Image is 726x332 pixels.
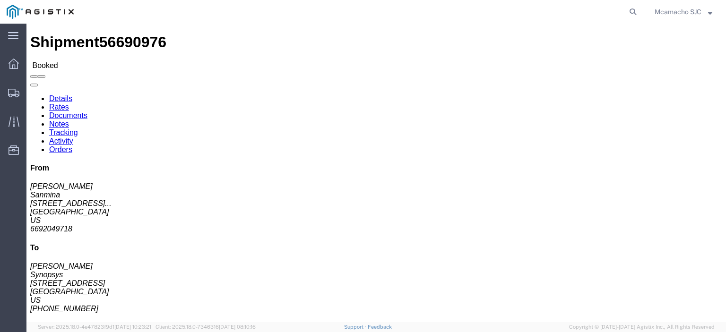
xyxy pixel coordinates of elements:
iframe: FS Legacy Container [26,24,726,322]
img: logo [7,5,74,19]
span: Copyright © [DATE]-[DATE] Agistix Inc., All Rights Reserved [569,323,715,331]
span: Client: 2025.18.0-7346316 [156,324,256,330]
span: Mcamacho SJC [655,7,701,17]
button: Mcamacho SJC [654,6,713,17]
a: Feedback [368,324,392,330]
a: Support [344,324,368,330]
span: [DATE] 10:23:21 [114,324,151,330]
span: Server: 2025.18.0-4e47823f9d1 [38,324,151,330]
span: [DATE] 08:10:16 [219,324,256,330]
